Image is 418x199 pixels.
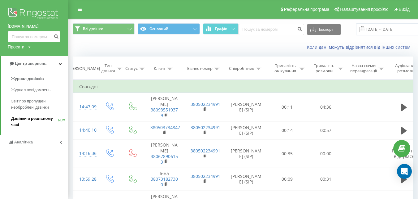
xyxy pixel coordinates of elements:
[144,139,184,168] td: [PERSON_NAME]
[312,63,336,74] div: Тривалість розмови
[225,168,268,191] td: [PERSON_NAME] (SIP)
[284,7,330,12] span: Реферальна програма
[307,168,345,191] td: 00:31
[215,27,227,31] span: Графік
[397,164,412,179] div: Open Intercom Messenger
[8,23,60,29] a: [DOMAIN_NAME]
[79,101,92,113] div: 14:47:09
[273,63,298,74] div: Тривалість очікування
[307,121,345,139] td: 00:57
[203,23,239,34] button: Графік
[8,31,60,42] input: Пошук за номером
[8,44,24,50] div: Проекти
[268,93,307,121] td: 00:11
[307,24,341,35] button: Експорт
[8,6,60,22] img: Ringostat logo
[11,98,65,111] span: Звіт про пропущені необроблені дзвінки
[11,76,44,82] span: Журнал дзвінків
[229,66,254,71] div: Співробітник
[15,61,46,66] span: Центр звернень
[151,153,178,165] a: 380678906153
[11,73,68,84] a: Журнал дзвінків
[307,139,345,168] td: 00:00
[83,26,103,31] span: Всі дзвінки
[268,121,307,139] td: 00:14
[340,7,388,12] span: Налаштування профілю
[187,66,213,71] div: Бізнес номер
[392,148,416,159] span: Розмова не відбулась
[73,23,135,34] button: Всі дзвінки
[399,7,410,12] span: Вихід
[138,23,200,34] button: Основний
[239,24,304,35] input: Пошук за номером
[268,168,307,191] td: 00:09
[350,63,377,74] div: Назва схеми переадресації
[268,139,307,168] td: 00:35
[79,124,92,136] div: 14:40:10
[69,66,100,71] div: [PERSON_NAME]
[151,176,178,188] a: 380731827300
[11,115,58,128] span: Дзвінки в реальному часі
[191,101,220,107] a: 380502234991
[11,84,68,96] a: Журнал повідомлень
[125,66,138,71] div: Статус
[144,93,184,121] td: [PERSON_NAME]
[191,148,220,154] a: 380502234991
[225,93,268,121] td: [PERSON_NAME] (SIP)
[150,124,180,130] a: 380503734847
[1,56,68,71] a: Центр звернень
[307,44,413,50] a: Коли дані можуть відрізнятися вiд інших систем
[225,121,268,139] td: [PERSON_NAME] (SIP)
[191,173,220,179] a: 380502234991
[79,173,92,185] div: 13:59:28
[14,140,33,144] span: Аналiтика
[154,66,166,71] div: Клієнт
[11,96,68,113] a: Звіт про пропущені необроблені дзвінки
[151,107,178,118] a: 380935519379
[11,87,50,93] span: Журнал повідомлень
[101,63,115,74] div: Тип дзвінка
[225,139,268,168] td: [PERSON_NAME] (SIP)
[191,124,220,130] a: 380502234991
[79,147,92,160] div: 14:16:36
[307,93,345,121] td: 04:36
[144,168,184,191] td: Інна
[11,113,68,130] a: Дзвінки в реальному часіNEW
